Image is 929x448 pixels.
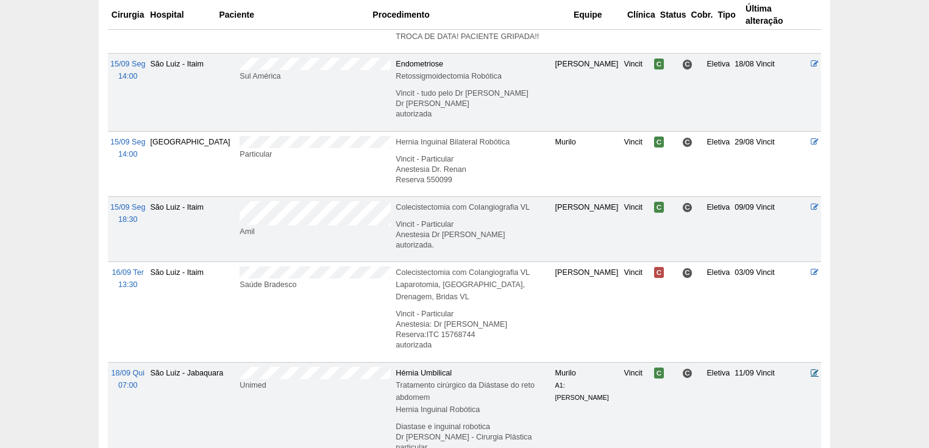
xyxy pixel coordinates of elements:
p: Vincit - tudo pelo Dr [PERSON_NAME] Dr [PERSON_NAME] autorizada [396,88,550,119]
a: Editar [811,369,819,377]
a: 18/09 Qui 07:00 [111,369,144,389]
span: Consultório [682,59,692,69]
p: TROCA DE DATA! PACIENTE GRIPADA!! [396,32,550,42]
div: Colecistectomia com Colangiografia VL [396,266,550,279]
span: Consultório [682,268,692,278]
span: 18:30 [118,215,138,224]
div: Particular [240,148,391,160]
div: Laparotomia, [GEOGRAPHIC_DATA], Drenagem, Bridas VL [396,279,550,303]
td: 09/09 Vincit [732,196,808,261]
a: 15/09 Seg 14:00 [110,60,145,80]
td: 29/08 Vincit [732,131,808,196]
td: Eletiva [704,131,732,196]
div: Hernia Inguinal Bilateral Robótica [396,136,550,148]
td: 18/08 Vincit [732,54,808,131]
a: Editar [811,138,819,146]
span: 16/09 Ter [112,268,144,277]
span: 15/09 Seg [110,60,145,68]
td: 03/09 Vincit [732,262,808,362]
span: 13:30 [118,280,138,289]
span: Consultório [682,368,692,379]
td: São Luiz - Itaim [148,196,237,261]
td: Vincit [621,196,651,261]
span: Cancelada [654,267,664,278]
span: 14:00 [118,72,138,80]
td: [PERSON_NAME] [553,196,622,261]
span: Confirmada [654,368,664,379]
td: Endometriose [393,54,552,131]
td: Vincit [621,54,651,131]
a: 15/09 Seg 18:30 [110,203,145,224]
a: Editar [811,268,819,277]
td: Eletiva [704,196,732,261]
span: 07:00 [118,381,138,389]
div: Hernia Inguinal Robótica [396,404,550,416]
span: Confirmada [654,59,664,69]
div: Tratamento cirúrgico da Diástase do reto abdomem [396,379,550,404]
td: [PERSON_NAME] [553,262,622,362]
p: Vincit - Particular Anestesia: Dr [PERSON_NAME] Reserva:ITC 15768744 autorizada [396,309,550,350]
span: 18/09 Qui [111,369,144,377]
small: A1: [PERSON_NAME] [555,382,609,401]
div: Amil [240,226,391,238]
div: Retossigmoidectomia Robótica [396,70,550,82]
p: Vincit - Particular Anestesia Dr. Renan Reserva 550099 [396,154,550,185]
div: Colecistectomia com Colangiografia VL [396,201,550,213]
a: Editar [811,203,819,212]
td: [PERSON_NAME] [553,54,622,131]
span: 15/09 Seg [110,138,145,146]
td: Vincit [621,262,651,362]
a: 15/09 Seg 14:00 [110,138,145,158]
span: 15/09 Seg [110,203,145,212]
span: Consultório [682,137,692,148]
a: Editar [811,60,819,68]
span: Consultório [682,202,692,213]
div: Unimed [240,379,391,391]
div: Sul América [240,70,391,82]
span: Confirmada [654,202,664,213]
span: 14:00 [118,150,138,158]
td: São Luiz - Itaim [148,262,237,362]
div: Saúde Bradesco [240,279,391,291]
a: 16/09 Ter 13:30 [112,268,144,289]
td: Eletiva [704,262,732,362]
td: Vincit [621,131,651,196]
td: Eletiva [704,54,732,131]
td: [GEOGRAPHIC_DATA] [148,131,237,196]
td: Murilo [553,131,622,196]
p: Vincit - Particular Anestesia Dr [PERSON_NAME] autorizada. [396,219,550,251]
span: Confirmada [654,137,664,148]
td: São Luiz - Itaim [148,54,237,131]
